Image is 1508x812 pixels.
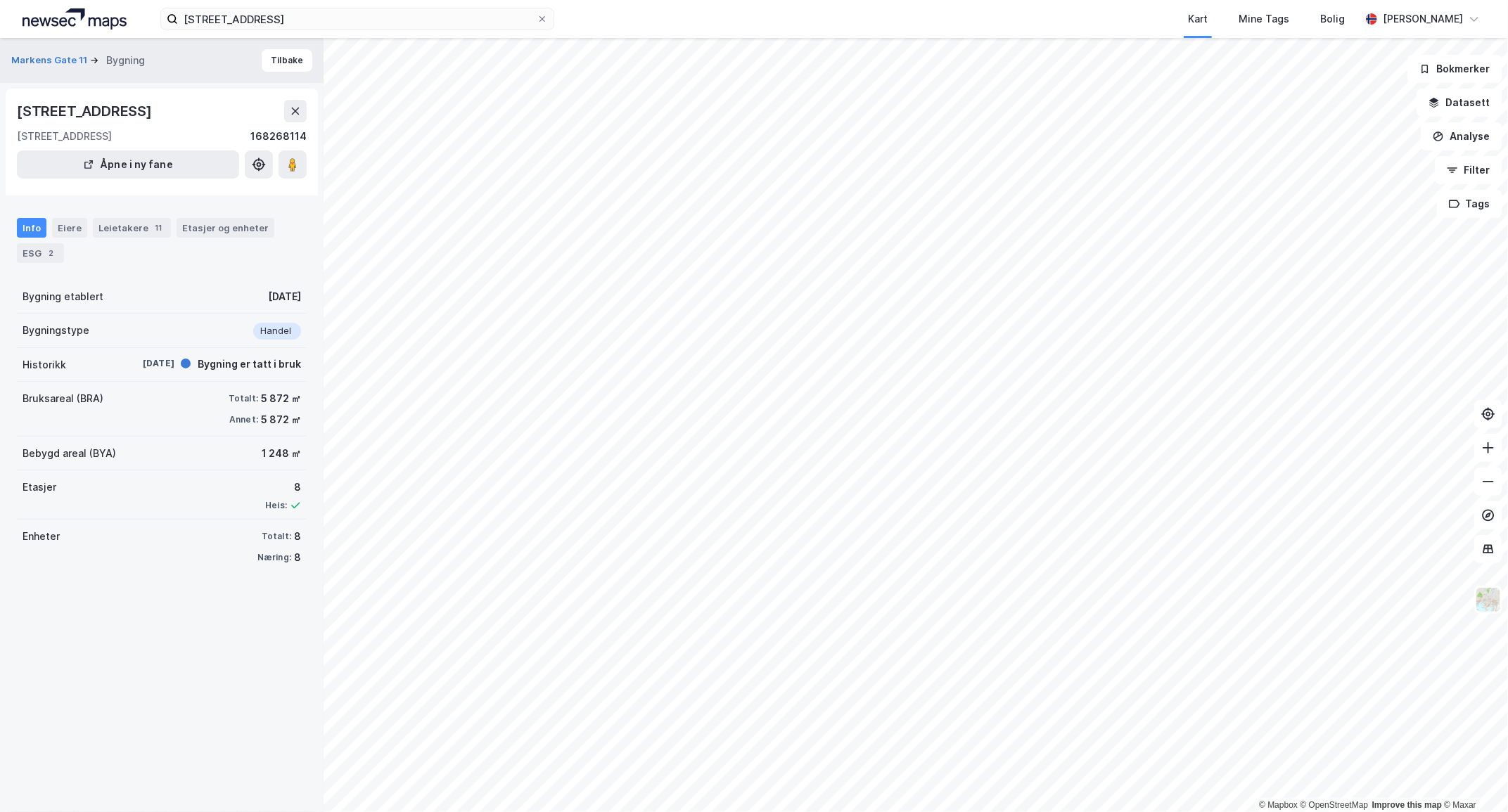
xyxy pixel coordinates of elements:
button: Analyse [1421,122,1502,150]
input: Søk på adresse, matrikkel, gårdeiere, leietakere eller personer [178,8,537,30]
div: Bygning etablert [23,288,103,305]
div: 8 [294,549,301,566]
div: Bygning [106,52,145,69]
div: Eiere [52,218,87,238]
div: Enheter [23,528,60,545]
div: Historikk [23,356,66,373]
div: Bygningstype [23,322,89,339]
div: Bruksareal (BRA) [23,390,103,407]
img: Z [1475,586,1502,613]
div: Totalt: [262,531,291,542]
div: 1 248 ㎡ [262,445,301,462]
img: logo.a4113a55bc3d86da70a041830d287a7e.svg [23,8,127,30]
div: 11 [151,221,165,235]
button: Tilbake [262,49,312,72]
a: Mapbox [1259,800,1298,810]
button: Filter [1435,156,1502,184]
div: Næring: [257,552,291,563]
div: [PERSON_NAME] [1383,11,1463,27]
div: [STREET_ADDRESS] [17,100,155,122]
div: 5 872 ㎡ [261,411,301,428]
div: Info [17,218,46,238]
div: 8 [294,528,301,545]
div: 5 872 ㎡ [261,390,301,407]
button: Bokmerker [1407,55,1502,83]
div: 8 [265,479,301,496]
a: Improve this map [1372,800,1442,810]
div: Etasjer og enheter [182,221,269,234]
div: Leietakere [93,218,171,238]
div: Bolig [1320,11,1345,27]
div: [STREET_ADDRESS] [17,128,112,145]
div: Kontrollprogram for chat [1438,745,1508,812]
button: Tags [1437,190,1502,218]
div: [DATE] [268,288,301,305]
div: Bebygd areal (BYA) [23,445,116,462]
iframe: Chat Widget [1438,745,1508,812]
a: OpenStreetMap [1301,800,1369,810]
button: Åpne i ny fane [17,150,239,179]
div: ESG [17,243,64,263]
button: Datasett [1417,89,1502,117]
div: 168268114 [250,128,307,145]
div: Totalt: [229,393,258,404]
div: Kart [1188,11,1208,27]
button: Markens Gate 11 [11,53,90,67]
div: Bygning er tatt i bruk [198,356,301,373]
div: Mine Tags [1239,11,1289,27]
div: 2 [44,246,58,260]
div: Heis: [265,500,287,511]
div: Etasjer [23,479,56,496]
div: Annet: [229,414,258,425]
div: [DATE] [118,357,174,370]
